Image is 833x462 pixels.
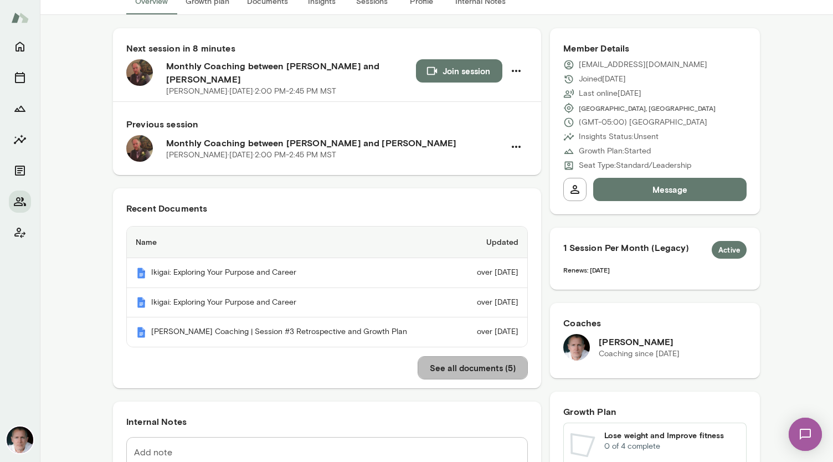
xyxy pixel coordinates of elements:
[7,427,33,453] img: Mike Lane
[9,66,31,89] button: Sessions
[579,131,659,142] p: Insights Status: Unsent
[166,59,416,86] h6: Monthly Coaching between [PERSON_NAME] and [PERSON_NAME]
[604,430,739,441] h6: Lose weight and Improve fitness
[418,356,528,379] button: See all documents (5)
[563,316,747,330] h6: Coaches
[9,191,31,213] button: Members
[579,117,707,128] p: (GMT-05:00) [GEOGRAPHIC_DATA]
[579,146,651,157] p: Growth Plan: Started
[459,258,527,288] td: over [DATE]
[563,405,747,418] h6: Growth Plan
[136,327,147,338] img: Mento
[599,348,680,360] p: Coaching since [DATE]
[563,334,590,361] img: Mike Lane
[127,317,459,347] th: [PERSON_NAME] Coaching | Session #3 Retrospective and Growth Plan
[127,288,459,318] th: Ikigai: Exploring Your Purpose and Career
[593,178,747,201] button: Message
[579,104,716,112] span: [GEOGRAPHIC_DATA], [GEOGRAPHIC_DATA]
[459,288,527,318] td: over [DATE]
[126,117,528,131] h6: Previous session
[127,227,459,258] th: Name
[579,74,626,85] p: Joined [DATE]
[459,317,527,347] td: over [DATE]
[579,88,641,99] p: Last online [DATE]
[563,266,610,274] span: Renews: [DATE]
[166,86,336,97] p: [PERSON_NAME] · [DATE] · 2:00 PM-2:45 PM MST
[136,268,147,279] img: Mento
[127,258,459,288] th: Ikigai: Exploring Your Purpose and Career
[9,129,31,151] button: Insights
[712,245,747,256] span: Active
[9,160,31,182] button: Documents
[166,150,336,161] p: [PERSON_NAME] · [DATE] · 2:00 PM-2:45 PM MST
[599,335,680,348] h6: [PERSON_NAME]
[459,227,527,258] th: Updated
[563,42,747,55] h6: Member Details
[166,136,505,150] h6: Monthly Coaching between [PERSON_NAME] and [PERSON_NAME]
[126,42,528,55] h6: Next session in 8 minutes
[9,222,31,244] button: Client app
[579,160,691,171] p: Seat Type: Standard/Leadership
[9,35,31,58] button: Home
[563,241,747,259] h6: 1 Session Per Month (Legacy)
[416,59,502,83] button: Join session
[11,7,29,28] img: Mento
[579,59,707,70] p: [EMAIL_ADDRESS][DOMAIN_NAME]
[9,97,31,120] button: Growth Plan
[126,415,528,428] h6: Internal Notes
[136,297,147,308] img: Mento
[604,441,739,452] p: 0 of 4 complete
[126,202,528,215] h6: Recent Documents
